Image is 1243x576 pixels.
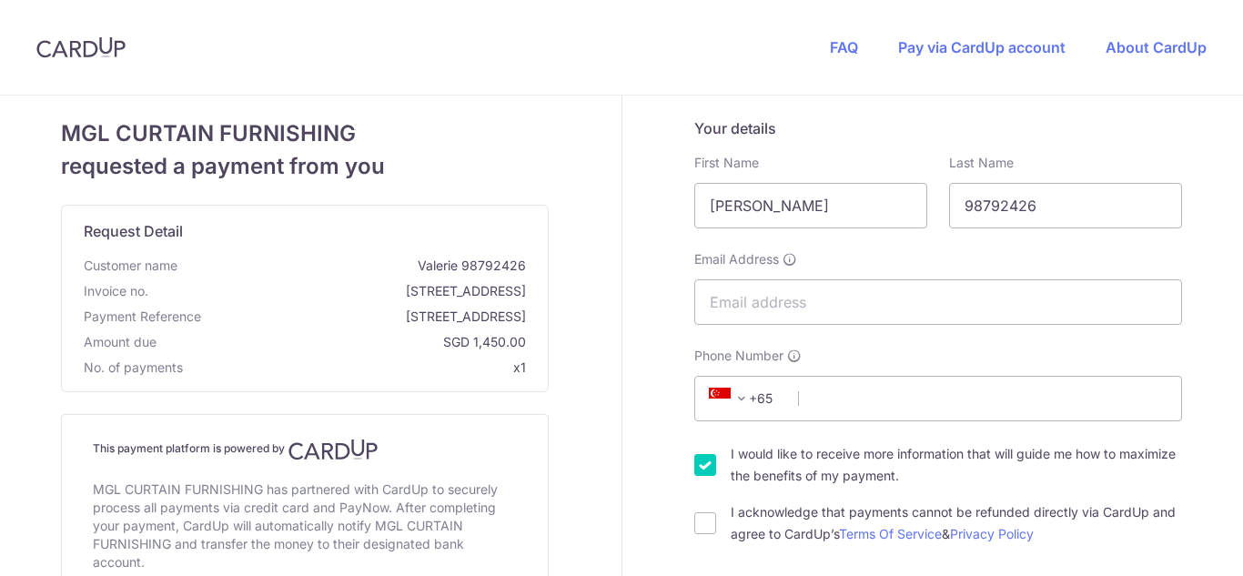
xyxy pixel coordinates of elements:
h5: Your details [694,117,1182,139]
label: I acknowledge that payments cannot be refunded directly via CardUp and agree to CardUp’s & [731,501,1182,545]
h4: This payment platform is powered by [93,439,517,460]
span: Email Address [694,250,779,268]
iframe: 打开一个小组件，您可以在其中找到更多信息 [1130,521,1225,567]
span: +65 [703,388,785,409]
span: Customer name [84,257,177,275]
span: Amount due [84,333,157,351]
a: Privacy Policy [950,526,1034,541]
span: Valerie 98792426 [185,257,526,275]
label: I would like to receive more information that will guide me how to maximize the benefits of my pa... [731,443,1182,487]
a: Pay via CardUp account [898,38,1066,56]
label: Last Name [949,154,1014,172]
label: First Name [694,154,759,172]
div: MGL CURTAIN FURNISHING has partnered with CardUp to securely process all payments via credit card... [93,477,517,575]
a: FAQ [830,38,858,56]
span: SGD 1,450.00 [164,333,526,351]
a: About CardUp [1106,38,1207,56]
span: Phone Number [694,347,783,365]
span: translation missing: en.payment_reference [84,308,201,324]
span: [STREET_ADDRESS] [156,282,526,300]
img: CardUp [36,36,126,58]
span: requested a payment from you [61,150,549,183]
input: First name [694,183,927,228]
img: CardUp [288,439,378,460]
span: +65 [709,388,753,409]
input: Email address [694,279,1182,325]
input: Last name [949,183,1182,228]
a: Terms Of Service [839,526,942,541]
span: x1 [513,359,526,375]
span: Invoice no. [84,282,148,300]
span: MGL CURTAIN FURNISHING [61,117,549,150]
span: translation missing: en.request_detail [84,222,183,240]
span: [STREET_ADDRESS] [208,308,526,326]
span: No. of payments [84,359,183,377]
